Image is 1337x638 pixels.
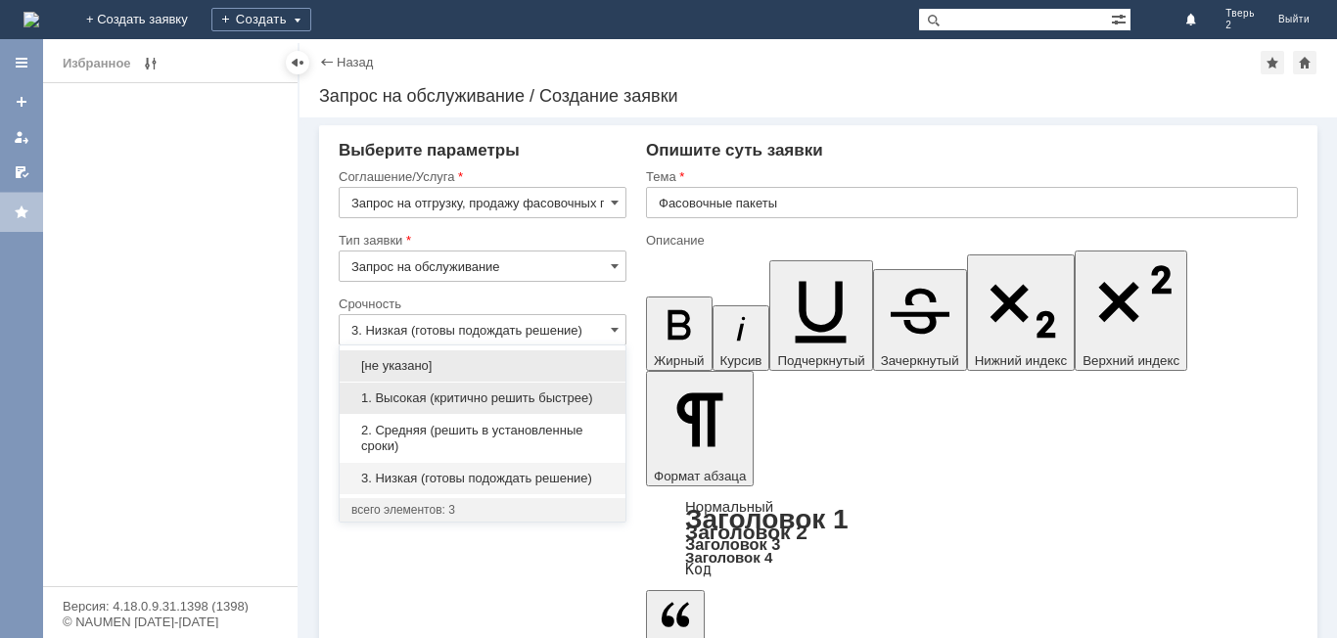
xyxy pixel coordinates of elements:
span: Тверь [1225,8,1255,20]
div: Тема [646,170,1294,183]
div: Запрос на обслуживание / Создание заявки [319,86,1317,106]
img: logo [23,12,39,27]
div: Версия: 4.18.0.9.31.1398 (1398) [63,600,278,613]
a: Заголовок 3 [685,535,780,553]
a: Мои заявки [6,121,37,153]
span: Курсив [720,353,762,368]
button: Верхний индекс [1075,251,1187,371]
span: 1. Высокая (критично решить быстрее) [351,390,614,406]
button: Нижний индекс [967,254,1076,371]
span: Нижний индекс [975,353,1068,368]
span: 2 [1225,20,1255,31]
span: Расширенный поиск [1111,9,1130,27]
div: Сделать домашней страницей [1293,51,1316,74]
div: Здравствуйте ! прошу прислать фасовочные пакеты , пачек 5 , желательно срочно!Спасибо! [8,8,286,55]
div: Скрыть меню [286,51,309,74]
a: Код [685,561,712,578]
div: Избранное [63,52,131,75]
a: Назад [337,55,373,69]
div: © NAUMEN [DATE]-[DATE] [63,615,278,628]
a: Мои согласования [6,157,37,188]
span: Зачеркнутый [881,353,959,368]
div: Срочность [339,297,622,310]
span: Формат абзаца [654,469,746,483]
span: 2. Средняя (решить в установленные сроки) [351,423,614,454]
span: 3. Низкая (готовы подождать решение) [351,471,614,486]
div: всего элементов: 3 [351,502,614,518]
button: Жирный [646,296,713,371]
span: Подчеркнутый [777,353,864,368]
button: Подчеркнутый [769,260,872,371]
span: Выберите параметры [339,141,520,159]
span: Жирный [654,353,705,368]
a: Заголовок 4 [685,549,772,566]
a: Заголовок 1 [685,504,849,534]
button: Формат абзаца [646,371,754,486]
div: Тип заявки [339,234,622,247]
div: Описание [646,234,1294,247]
button: Курсив [713,305,770,371]
a: Создать заявку [6,86,37,117]
button: Зачеркнутый [873,269,967,371]
a: Заголовок 2 [685,521,807,543]
span: Редактирование избранного [139,52,162,75]
a: Нормальный [685,498,773,515]
div: Соглашение/Услуга [339,170,622,183]
div: Добавить в избранное [1261,51,1284,74]
div: Создать [211,8,311,31]
span: [не указано] [351,358,614,374]
a: Перейти на домашнюю страницу [23,12,39,27]
span: Верхний индекс [1083,353,1179,368]
div: Формат абзаца [646,500,1298,576]
span: Опишите суть заявки [646,141,823,159]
